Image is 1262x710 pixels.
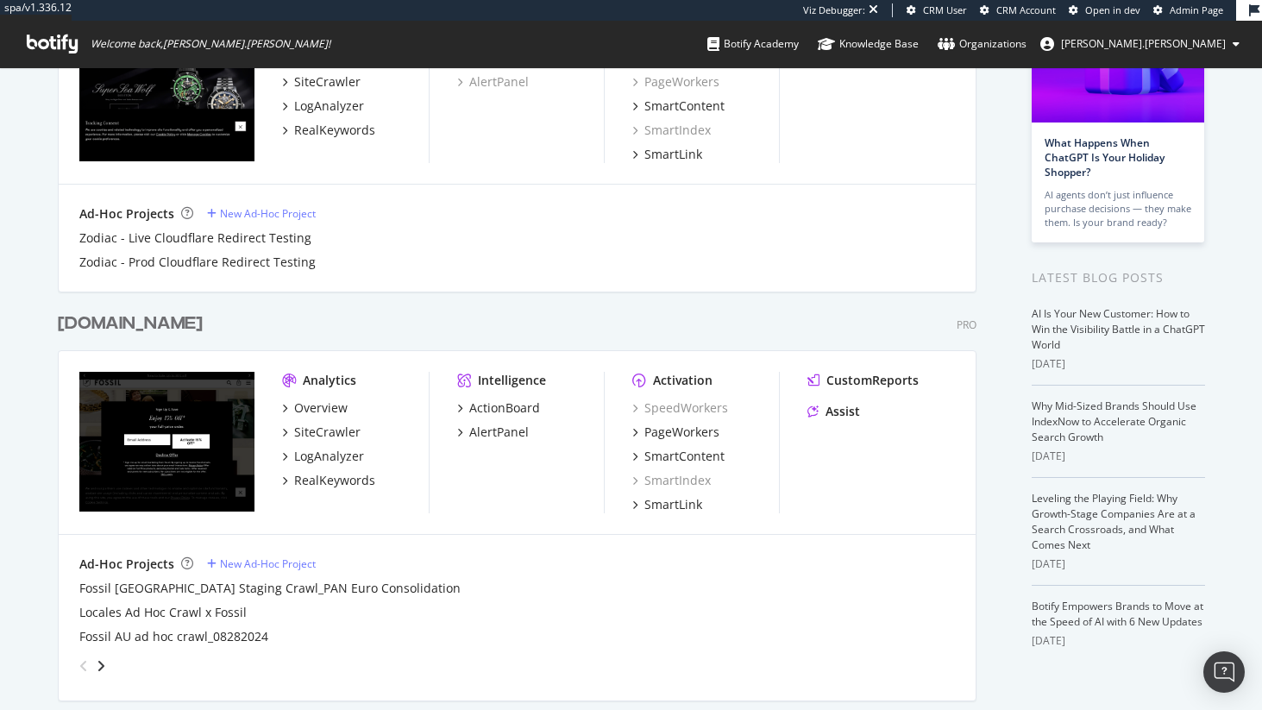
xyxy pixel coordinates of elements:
a: New Ad-Hoc Project [207,556,316,571]
div: RealKeywords [294,122,375,139]
a: Locales Ad Hoc Crawl x Fossil [79,604,247,621]
div: [DATE] [1032,633,1205,649]
a: Knowledge Base [818,21,919,67]
span: CRM Account [996,3,1056,16]
a: [DOMAIN_NAME] [58,311,210,336]
div: PageWorkers [644,424,719,441]
div: Pro [957,317,976,332]
a: New Ad-Hoc Project [207,206,316,221]
div: Assist [826,403,860,420]
a: Open in dev [1069,3,1140,17]
a: Why Mid-Sized Brands Should Use IndexNow to Accelerate Organic Search Growth [1032,399,1196,444]
a: Assist [807,403,860,420]
div: AI agents don’t just influence purchase decisions — they make them. Is your brand ready? [1045,188,1191,229]
span: Admin Page [1170,3,1223,16]
a: SmartLink [632,496,702,513]
a: PageWorkers [632,73,719,91]
a: What Happens When ChatGPT Is Your Holiday Shopper? [1045,135,1165,179]
div: LogAnalyzer [294,448,364,465]
a: AlertPanel [457,424,529,441]
span: jessica.jordan [1061,36,1226,51]
a: SmartContent [632,97,725,115]
div: [DATE] [1032,449,1205,464]
div: [DATE] [1032,356,1205,372]
a: Leveling the Playing Field: Why Growth-Stage Companies Are at a Search Crossroads, and What Comes... [1032,491,1196,552]
div: Intelligence [478,372,546,389]
img: Zodiacwatches.com [79,22,254,161]
a: SpeedWorkers [632,399,728,417]
a: CRM Account [980,3,1056,17]
a: RealKeywords [282,472,375,489]
a: Fossil [GEOGRAPHIC_DATA] Staging Crawl_PAN Euro Consolidation [79,580,461,597]
div: RealKeywords [294,472,375,489]
div: SmartContent [644,448,725,465]
a: Organizations [938,21,1027,67]
a: SmartContent [632,448,725,465]
a: CRM User [907,3,967,17]
button: [PERSON_NAME].[PERSON_NAME] [1027,30,1253,58]
a: SmartIndex [632,122,711,139]
a: Admin Page [1153,3,1223,17]
a: Botify Empowers Brands to Move at the Speed of AI with 6 New Updates [1032,599,1203,629]
div: Ad-Hoc Projects [79,556,174,573]
a: Zodiac - Live Cloudflare Redirect Testing [79,229,311,247]
div: [DATE] [1032,556,1205,572]
span: CRM User [923,3,967,16]
div: SiteCrawler [294,73,361,91]
div: Analytics [303,372,356,389]
div: ActionBoard [469,399,540,417]
div: Activation [653,372,713,389]
a: RealKeywords [282,122,375,139]
a: Overview [282,399,348,417]
a: AI Is Your New Customer: How to Win the Visibility Battle in a ChatGPT World [1032,306,1205,352]
div: Overview [294,399,348,417]
div: New Ad-Hoc Project [220,556,316,571]
div: AlertPanel [469,424,529,441]
a: Zodiac - Prod Cloudflare Redirect Testing [79,254,316,271]
div: SmartLink [644,496,702,513]
div: Open Intercom Messenger [1203,651,1245,693]
div: CustomReports [826,372,919,389]
a: LogAnalyzer [282,448,364,465]
div: New Ad-Hoc Project [220,206,316,221]
div: Viz Debugger: [803,3,865,17]
a: SiteCrawler [282,73,361,91]
a: AlertPanel [457,73,529,91]
img: Fossil.com [79,372,254,512]
div: Botify Academy [707,35,799,53]
a: SmartLink [632,146,702,163]
a: Fossil AU ad hoc crawl_08282024 [79,628,268,645]
a: SiteCrawler [282,424,361,441]
a: SmartIndex [632,472,711,489]
a: Botify Academy [707,21,799,67]
a: CustomReports [807,372,919,389]
a: ActionBoard [457,399,540,417]
div: Ad-Hoc Projects [79,205,174,223]
div: Knowledge Base [818,35,919,53]
div: LogAnalyzer [294,97,364,115]
div: [DOMAIN_NAME] [58,311,203,336]
a: PageWorkers [632,424,719,441]
span: Open in dev [1085,3,1140,16]
div: SmartLink [644,146,702,163]
div: Latest Blog Posts [1032,268,1205,287]
span: Welcome back, [PERSON_NAME].[PERSON_NAME] ! [91,37,330,51]
a: LogAnalyzer [282,97,364,115]
div: angle-right [95,657,107,675]
div: Organizations [938,35,1027,53]
div: SmartContent [644,97,725,115]
div: SiteCrawler [294,424,361,441]
div: angle-left [72,652,95,680]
